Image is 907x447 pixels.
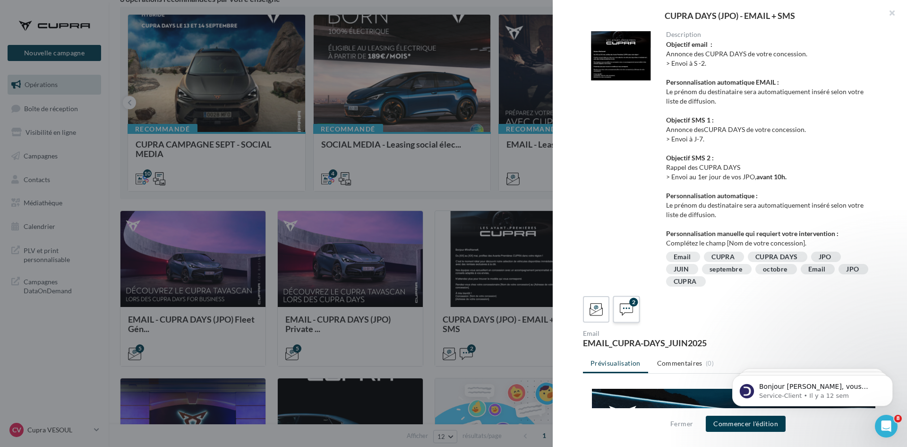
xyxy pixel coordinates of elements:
div: Email [808,266,826,273]
div: Email [583,330,730,337]
span: Bonjour [21,197,77,204]
span: Du , votre concession CUPRA à vous ouvre ses portes pendant . [21,211,276,225]
div: septembre [710,266,742,273]
strong: Objectif SMS 1 : [666,116,714,124]
span: (0) [706,359,714,367]
span: #firstName#, [43,197,77,204]
div: octobre [763,266,787,273]
strong: Objectif SMS 2 : [666,154,714,162]
div: Email [674,254,691,261]
button: Commencer l'édition [706,416,786,432]
div: Annonce des CUPRA DAYS de votre concession. > Envoi à S -2. Le prénom du destinataire sera automa... [666,40,877,248]
div: CUPRA DAYS (JPO) - EMAIL + SMS [568,11,892,20]
div: CUPRA [674,278,697,285]
strong: Personnalisation automatique EMAIL : [666,78,779,86]
strong: les CUPRA DAYS [21,211,276,225]
strong: Personnalisation automatique : [666,192,758,200]
strong: VESOUL [158,211,183,218]
iframe: Intercom live chat [875,415,898,438]
strong: avant 10h. [756,173,787,181]
strong: Personnalisation manuelle qui requiert votre intervention : [666,229,839,237]
div: 2 [629,298,638,307]
div: EMAIL_CUPRA-DAYS_JUIN2025 [583,339,730,347]
strong: Objectif email : [666,40,712,48]
span: 8 [894,415,902,422]
div: JPO [846,266,859,273]
div: JUIN [674,266,689,273]
div: JPO [819,254,831,261]
span: Commentaires [657,359,702,368]
div: Description [666,31,877,38]
button: Fermer [667,418,697,429]
div: CUPRA [711,254,735,261]
iframe: Intercom notifications message [718,355,907,421]
div: CUPRA DAYS [755,254,798,261]
strong: [DATE] au [DATE] [29,211,81,218]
